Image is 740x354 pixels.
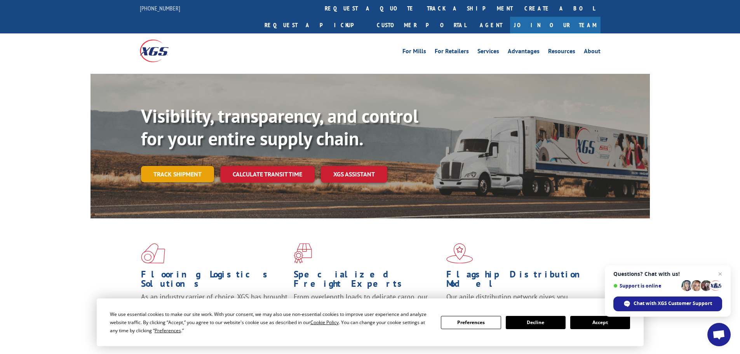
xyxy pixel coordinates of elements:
h1: Specialized Freight Experts [294,270,441,292]
span: Preferences [155,327,181,334]
span: Support is online [613,283,679,289]
span: Questions? Chat with us! [613,271,722,277]
h1: Flooring Logistics Solutions [141,270,288,292]
a: Track shipment [141,166,214,182]
img: xgs-icon-focused-on-flooring-red [294,243,312,263]
b: Visibility, transparency, and control for your entire supply chain. [141,104,418,150]
div: Chat with XGS Customer Support [613,296,722,311]
a: Services [477,48,499,57]
button: Decline [506,316,566,329]
span: Our agile distribution network gives you nationwide inventory management on demand. [446,292,589,310]
a: About [584,48,601,57]
span: Chat with XGS Customer Support [634,300,712,307]
a: Advantages [508,48,540,57]
div: Open chat [707,323,731,346]
span: Cookie Policy [310,319,339,326]
a: Request a pickup [259,17,371,33]
a: For Retailers [435,48,469,57]
span: As an industry carrier of choice, XGS has brought innovation and dedication to flooring logistics... [141,292,287,320]
a: Join Our Team [510,17,601,33]
span: Close chat [716,269,725,279]
a: XGS ASSISTANT [321,166,387,183]
a: Customer Portal [371,17,472,33]
p: From overlength loads to delicate cargo, our experienced staff knows the best way to move your fr... [294,292,441,327]
a: Resources [548,48,575,57]
button: Accept [570,316,630,329]
div: Cookie Consent Prompt [97,298,644,346]
div: We use essential cookies to make our site work. With your consent, we may also use non-essential ... [110,310,432,335]
button: Preferences [441,316,501,329]
h1: Flagship Distribution Model [446,270,593,292]
a: Agent [472,17,510,33]
a: [PHONE_NUMBER] [140,4,180,12]
img: xgs-icon-total-supply-chain-intelligence-red [141,243,165,263]
a: Calculate transit time [220,166,315,183]
img: xgs-icon-flagship-distribution-model-red [446,243,473,263]
a: For Mills [402,48,426,57]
